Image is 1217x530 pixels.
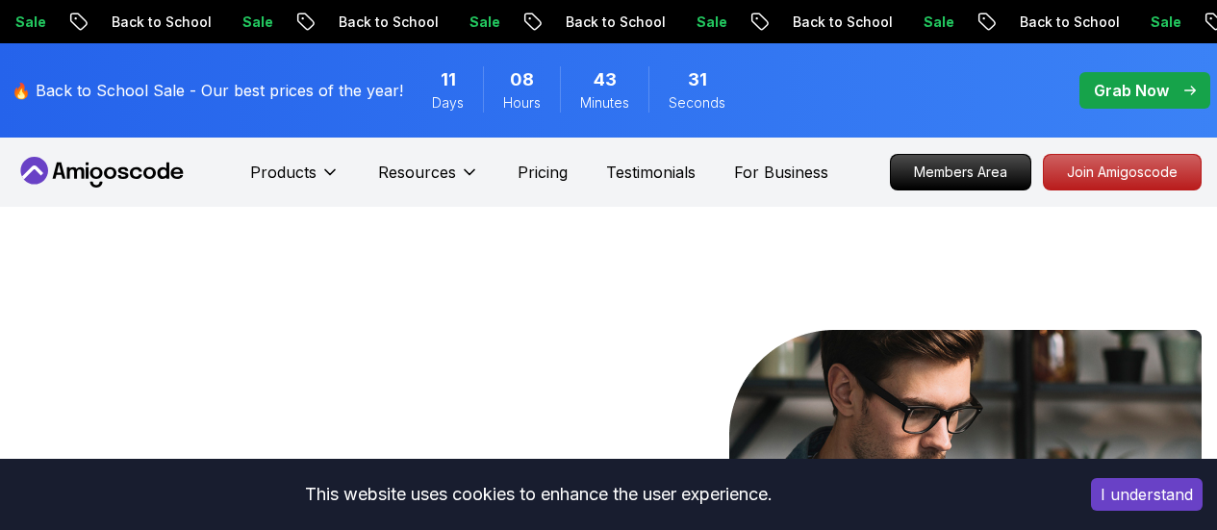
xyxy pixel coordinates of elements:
[688,66,707,93] span: 31 Seconds
[250,161,317,184] p: Products
[88,13,218,32] p: Back to School
[734,161,828,184] a: For Business
[606,161,696,184] a: Testimonials
[1091,478,1203,511] button: Accept cookies
[594,66,617,93] span: 43 Minutes
[503,93,541,113] span: Hours
[510,66,534,93] span: 8 Hours
[891,155,1030,189] p: Members Area
[1127,13,1188,32] p: Sale
[445,13,507,32] p: Sale
[1094,79,1169,102] p: Grab Now
[1044,155,1201,189] p: Join Amigoscode
[996,13,1127,32] p: Back to School
[14,473,1062,516] div: This website uses cookies to enhance the user experience.
[432,93,464,113] span: Days
[315,13,445,32] p: Back to School
[378,161,456,184] p: Resources
[669,93,725,113] span: Seconds
[580,93,629,113] span: Minutes
[1043,154,1202,190] a: Join Amigoscode
[769,13,900,32] p: Back to School
[672,13,734,32] p: Sale
[12,79,403,102] p: 🔥 Back to School Sale - Our best prices of the year!
[900,13,961,32] p: Sale
[250,161,340,199] button: Products
[518,161,568,184] a: Pricing
[890,154,1031,190] a: Members Area
[218,13,280,32] p: Sale
[441,66,456,93] span: 11 Days
[378,161,479,199] button: Resources
[542,13,672,32] p: Back to School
